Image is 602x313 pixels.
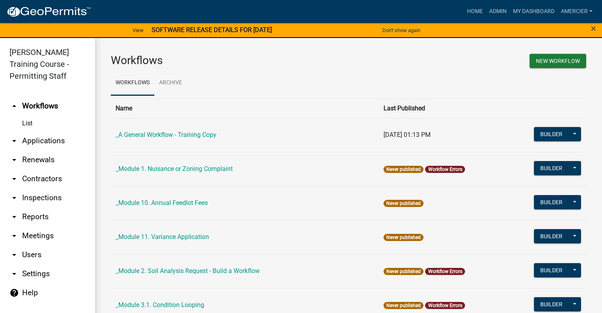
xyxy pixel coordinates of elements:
button: New Workflow [530,54,586,68]
a: _Module 1. Nuisance or Zoning Complaint [116,165,233,173]
a: Workflow Errors [428,269,462,274]
a: View [129,24,147,37]
i: arrow_drop_down [9,174,19,184]
a: Admin [486,4,510,19]
i: arrow_drop_down [9,231,19,241]
button: Builder [534,229,569,243]
h3: Workflows [111,54,343,67]
a: _Module 3.1. Condition Looping [116,301,204,309]
button: Builder [534,195,569,209]
a: _Module 10. Annual Feedlot Fees [116,199,208,207]
a: Archive [154,70,187,96]
i: arrow_drop_down [9,193,19,203]
a: _Module 11. Variance Application [116,233,209,241]
a: Workflows [111,70,154,96]
i: arrow_drop_down [9,269,19,279]
a: Home [464,4,486,19]
button: Builder [534,127,569,141]
i: help [9,288,19,298]
th: Last Published [379,99,511,118]
span: Never published [384,268,423,275]
button: Builder [534,297,569,311]
span: × [591,23,596,34]
button: Don't show again [379,24,423,37]
span: Never published [384,234,423,241]
a: My Dashboard [510,4,558,19]
span: Never published [384,166,423,173]
span: [DATE] 01:13 PM [384,131,431,138]
a: _Module 2. Soil Analysis Request - Build a Workflow [116,267,260,275]
button: Builder [534,161,569,175]
i: arrow_drop_down [9,250,19,260]
a: Workflow Errors [428,167,462,172]
i: arrow_drop_down [9,136,19,146]
i: arrow_drop_down [9,155,19,165]
button: Builder [534,263,569,277]
i: arrow_drop_up [9,101,19,111]
i: arrow_drop_down [9,212,19,222]
a: amercier [558,4,596,19]
span: Never published [384,200,423,207]
button: Close [591,24,596,33]
a: _A General Workflow - Training Copy [116,131,216,138]
th: Name [111,99,379,118]
strong: SOFTWARE RELEASE DETAILS FOR [DATE] [152,26,272,34]
a: Workflow Errors [428,303,462,308]
span: Never published [384,302,423,309]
